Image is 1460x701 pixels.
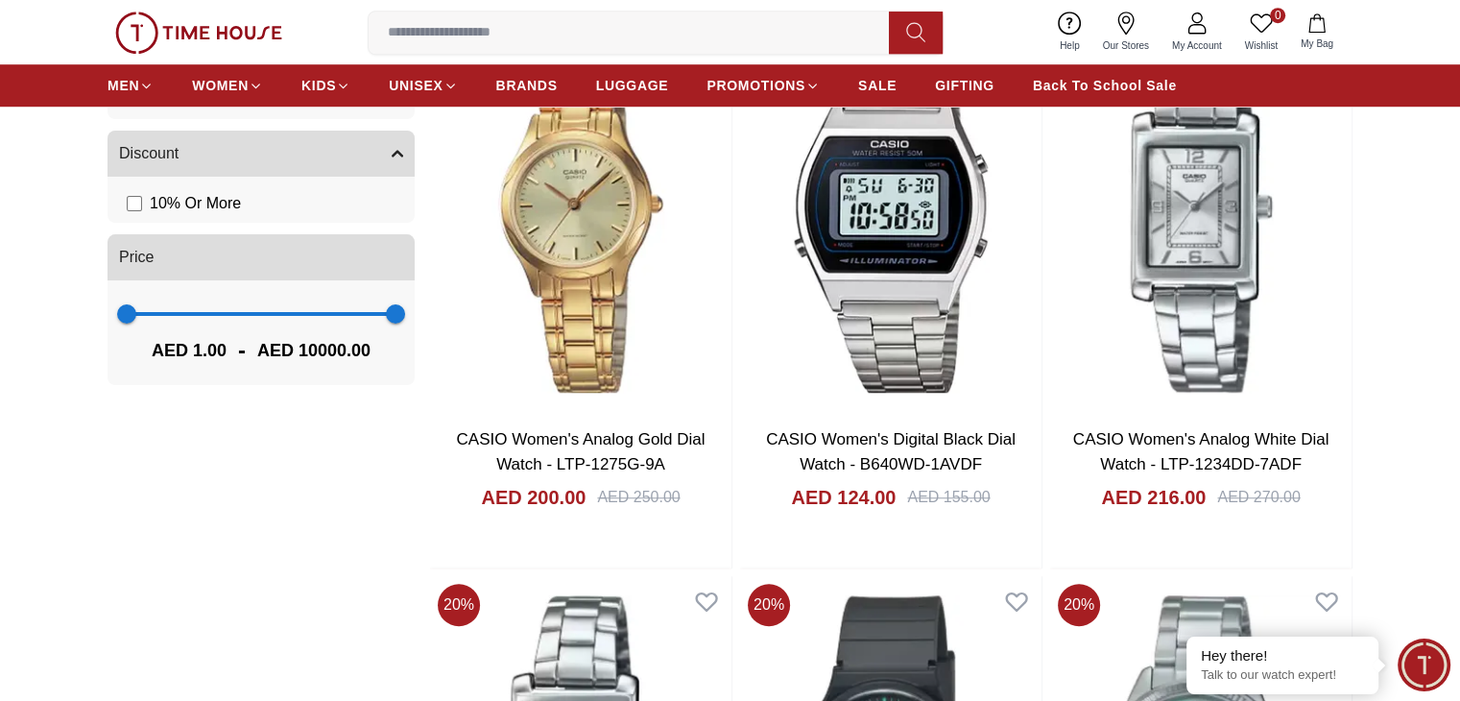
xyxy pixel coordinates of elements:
[192,76,249,95] span: WOMEN
[457,430,706,473] a: CASIO Women's Analog Gold Dial Watch - LTP-1275G-9A
[706,76,805,95] span: PROMOTIONS
[1050,15,1352,412] img: CASIO Women's Analog White Dial Watch - LTP-1234DD-7ADF
[108,234,415,280] button: Price
[119,142,179,165] span: Discount
[1052,38,1088,53] span: Help
[119,246,154,269] span: Price
[740,15,1041,412] img: CASIO Women's Digital Black Dial Watch - B640WD-1AVDF
[108,131,415,177] button: Discount
[150,192,241,215] span: 10 % Or More
[1091,8,1161,57] a: Our Stores
[1073,430,1329,473] a: CASIO Women's Analog White Dial Watch - LTP-1234DD-7ADF
[596,68,669,103] a: LUGGAGE
[108,68,154,103] a: MEN
[438,584,480,626] span: 20 %
[1293,36,1341,51] span: My Bag
[115,12,282,54] img: ...
[1398,639,1450,691] div: Chat Widget
[1164,38,1230,53] span: My Account
[766,430,1016,473] a: CASIO Women's Digital Black Dial Watch - B640WD-1AVDF
[1289,10,1345,55] button: My Bag
[935,68,994,103] a: GIFTING
[152,337,227,364] span: AED 1.00
[301,68,350,103] a: KIDS
[1033,76,1177,95] span: Back To School Sale
[858,76,897,95] span: SALE
[1101,484,1206,511] h4: AED 216.00
[389,76,443,95] span: UNISEX
[496,68,558,103] a: BRANDS
[481,484,586,511] h4: AED 200.00
[791,484,896,511] h4: AED 124.00
[389,68,457,103] a: UNISEX
[907,486,990,509] div: AED 155.00
[858,68,897,103] a: SALE
[1233,8,1289,57] a: 0Wishlist
[227,335,257,366] span: -
[1201,646,1364,665] div: Hey there!
[430,15,731,412] img: CASIO Women's Analog Gold Dial Watch - LTP-1275G-9A
[127,196,142,211] input: 10% Or More
[1270,8,1285,23] span: 0
[706,68,820,103] a: PROMOTIONS
[1058,584,1100,626] span: 20 %
[1237,38,1285,53] span: Wishlist
[301,76,336,95] span: KIDS
[257,337,371,364] span: AED 10000.00
[1201,667,1364,684] p: Talk to our watch expert!
[1048,8,1091,57] a: Help
[108,76,139,95] span: MEN
[935,76,994,95] span: GIFTING
[1033,68,1177,103] a: Back To School Sale
[597,486,680,509] div: AED 250.00
[748,584,790,626] span: 20 %
[496,76,558,95] span: BRANDS
[1095,38,1157,53] span: Our Stores
[192,68,263,103] a: WOMEN
[1217,486,1300,509] div: AED 270.00
[596,76,669,95] span: LUGGAGE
